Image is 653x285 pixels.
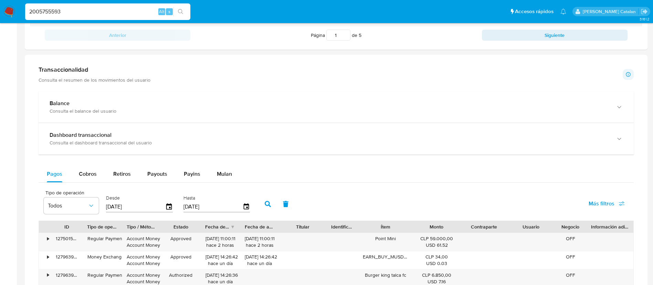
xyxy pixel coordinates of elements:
a: Notificaciones [560,9,566,14]
span: 5 [359,32,361,39]
p: rociodaniela.benavidescatalan@mercadolibre.cl [583,8,638,15]
button: search-icon [173,7,188,17]
span: s [168,8,170,15]
button: Anterior [45,30,190,41]
span: 3.161.2 [640,16,650,22]
input: Buscar usuario o caso... [25,7,190,16]
a: Salir [641,8,648,15]
span: Alt [159,8,165,15]
button: Siguiente [482,30,628,41]
span: Accesos rápidos [515,8,554,15]
span: Página de [311,30,361,41]
div: • [39,17,41,24]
